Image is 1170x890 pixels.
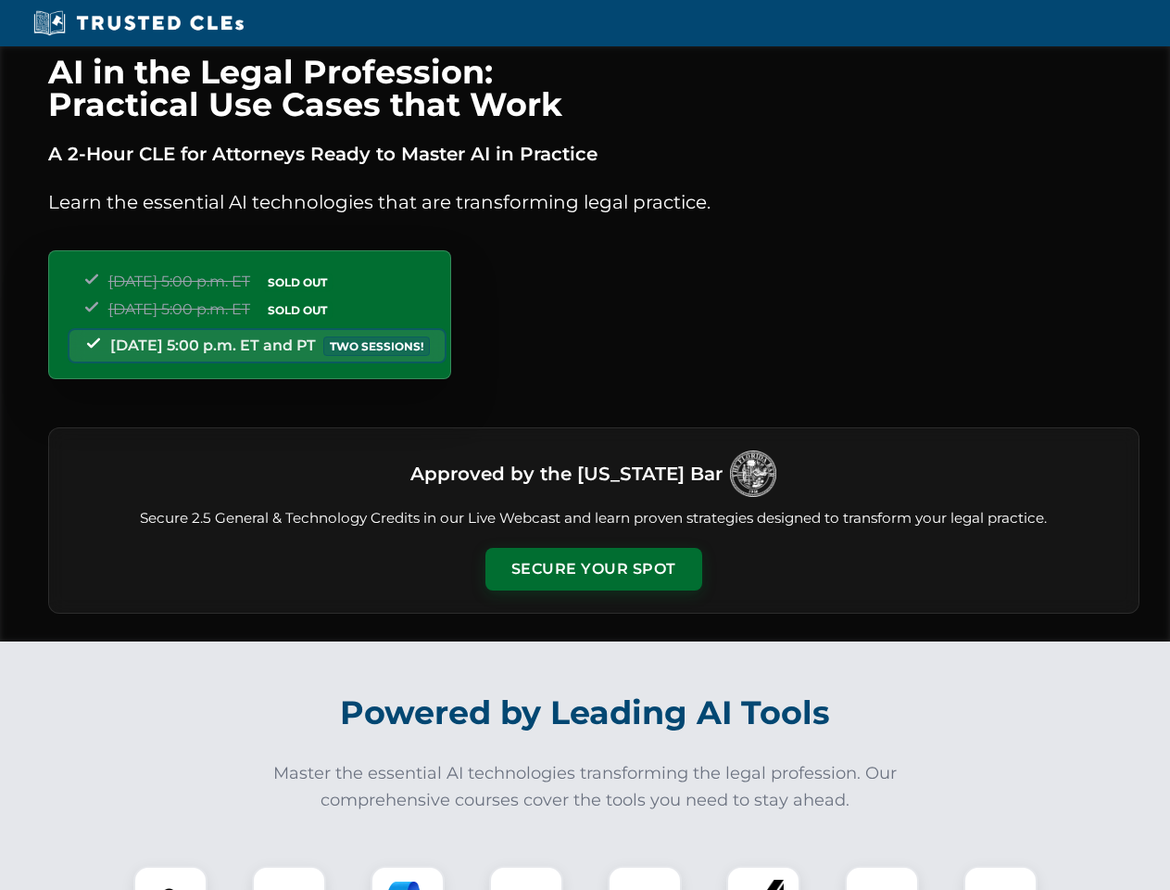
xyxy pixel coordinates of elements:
button: Secure Your Spot [485,548,702,591]
span: [DATE] 5:00 p.m. ET [108,273,250,290]
h3: Approved by the [US_STATE] Bar [410,457,723,490]
span: [DATE] 5:00 p.m. ET [108,300,250,318]
img: Logo [730,451,776,497]
p: Master the essential AI technologies transforming the legal profession. Our comprehensive courses... [261,760,910,814]
span: SOLD OUT [261,300,333,320]
h2: Powered by Leading AI Tools [72,680,1099,745]
span: SOLD OUT [261,273,333,292]
h1: AI in the Legal Profession: Practical Use Cases that Work [48,56,1139,121]
img: Trusted CLEs [28,9,249,37]
p: A 2-Hour CLE for Attorneys Ready to Master AI in Practice [48,139,1139,169]
p: Learn the essential AI technologies that are transforming legal practice. [48,187,1139,217]
p: Secure 2.5 General & Technology Credits in our Live Webcast and learn proven strategies designed ... [71,508,1116,529]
